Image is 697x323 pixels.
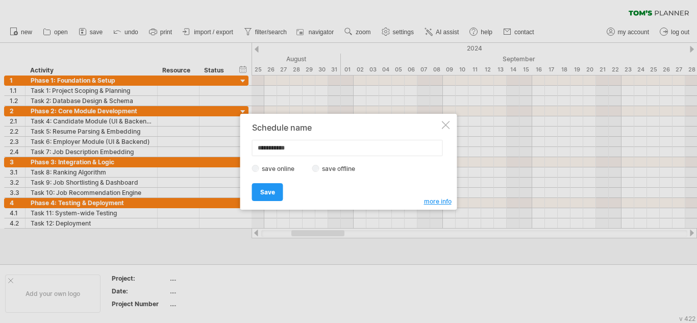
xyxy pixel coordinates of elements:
[319,165,364,172] label: save offline
[424,197,452,205] span: more info
[259,165,303,172] label: save online
[260,188,275,196] span: Save
[252,123,440,132] div: Schedule name
[252,183,283,201] a: Save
